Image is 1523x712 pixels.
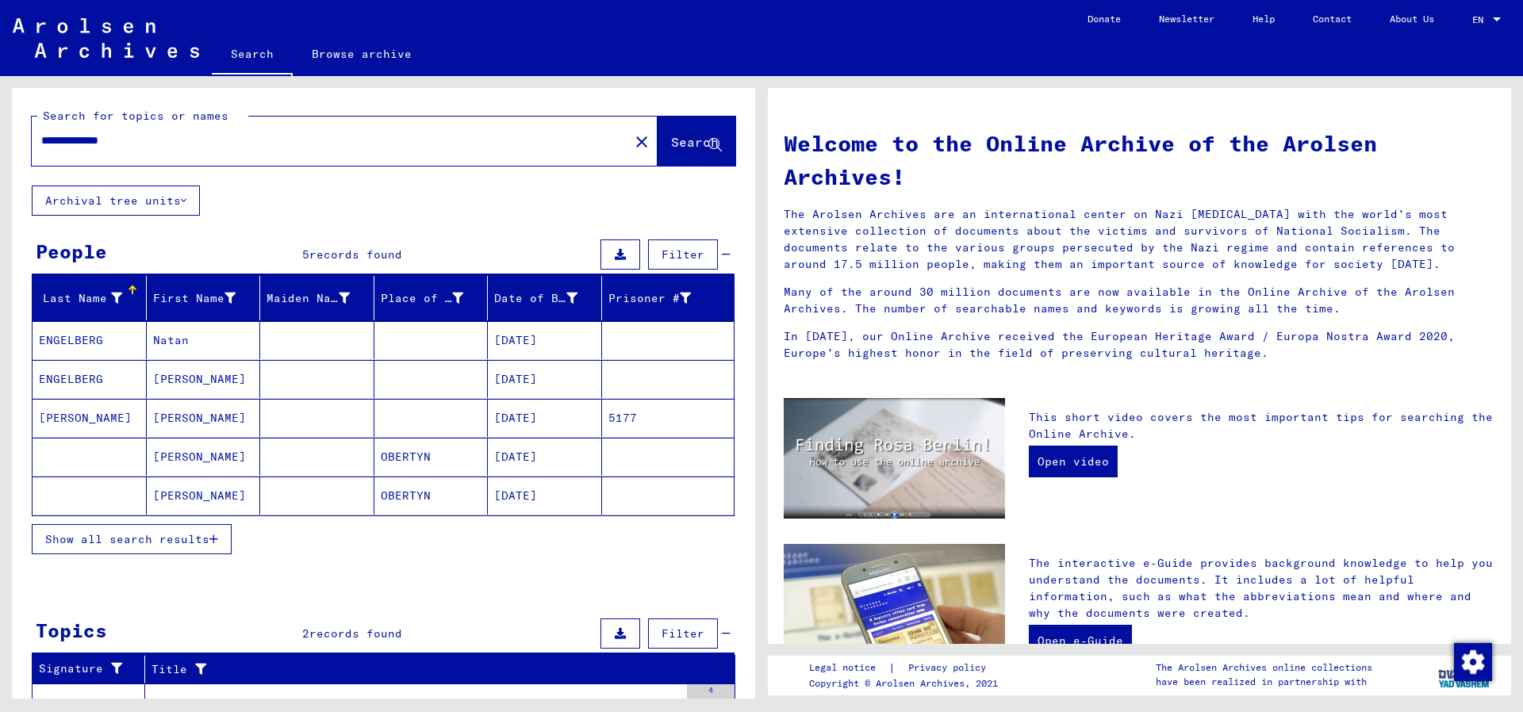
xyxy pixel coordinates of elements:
p: In [DATE], our Online Archive received the European Heritage Award / Europa Nostra Award 2020, Eu... [784,328,1495,362]
span: Filter [662,247,704,262]
mat-header-cell: Date of Birth [488,276,602,320]
button: Show all search results [32,524,232,554]
mat-cell: ENGELBERG [33,360,147,398]
button: Filter [648,618,718,649]
div: First Name [153,285,260,311]
mat-cell: [PERSON_NAME] [147,477,261,515]
span: EN [1472,14,1490,25]
button: Clear [626,125,658,157]
mat-cell: [DATE] [488,360,602,398]
mat-cell: [DATE] [488,399,602,437]
img: eguide.jpg [784,544,1005,691]
h1: Welcome to the Online Archive of the Arolsen Archives! [784,127,1495,193]
a: Open e-Guide [1029,625,1132,656]
mat-icon: close [632,132,651,151]
mat-cell: [DATE] [488,477,602,515]
span: 5 [302,247,309,262]
div: Maiden Name [267,285,374,311]
img: Change consent [1454,643,1492,681]
div: Date of Birth [494,290,577,307]
span: records found [309,247,402,262]
mat-cell: ENGELBERG [33,321,147,359]
mat-header-cell: Maiden Name [260,276,374,320]
span: Filter [662,626,704,641]
p: The Arolsen Archives are an international center on Nazi [MEDICAL_DATA] with the world’s most ext... [784,206,1495,273]
div: Maiden Name [267,290,350,307]
div: Last Name [39,285,146,311]
span: Search [671,134,719,150]
div: Title [152,661,696,678]
div: Prisoner # [608,285,715,311]
mat-cell: Natan [147,321,261,359]
p: This short video covers the most important tips for searching the Online Archive. [1029,409,1495,442]
div: 4 [687,684,735,700]
mat-cell: [PERSON_NAME] [147,360,261,398]
a: Search [212,35,293,76]
img: video.jpg [784,398,1005,519]
mat-cell: OBERTYN [374,477,489,515]
div: Signature [39,656,144,682]
a: Legal notice [809,660,888,676]
div: Topics [36,616,107,645]
div: | [809,660,1005,676]
mat-cell: [PERSON_NAME] [33,399,147,437]
mat-header-cell: Place of Birth [374,276,489,320]
div: Last Name [39,290,122,307]
img: yv_logo.png [1435,655,1494,695]
div: Place of Birth [381,285,488,311]
span: 2 [302,626,309,641]
div: Change consent [1453,642,1491,680]
span: records found [309,626,402,641]
div: Place of Birth [381,290,464,307]
mat-cell: [DATE] [488,321,602,359]
button: Filter [648,239,718,270]
div: Date of Birth [494,285,601,311]
mat-cell: [PERSON_NAME] [147,399,261,437]
a: Open video [1029,446,1118,477]
p: The interactive e-Guide provides background knowledge to help you understand the documents. It in... [1029,555,1495,622]
p: Copyright © Arolsen Archives, 2021 [809,676,1005,691]
button: Archival tree units [32,186,200,216]
mat-cell: OBERTYN [374,438,489,476]
mat-cell: [DATE] [488,438,602,476]
mat-cell: 5177 [602,399,735,437]
div: First Name [153,290,236,307]
a: Privacy policy [896,660,1005,676]
div: Title [152,656,715,682]
mat-header-cell: Last Name [33,276,147,320]
a: Browse archive [293,35,431,73]
button: Search [658,117,735,166]
p: Many of the around 30 million documents are now available in the Online Archive of the Arolsen Ar... [784,284,1495,317]
span: Show all search results [45,532,209,546]
div: Prisoner # [608,290,692,307]
mat-header-cell: Prisoner # [602,276,735,320]
p: The Arolsen Archives online collections [1156,660,1372,675]
mat-cell: [PERSON_NAME] [147,438,261,476]
div: People [36,237,107,266]
img: Arolsen_neg.svg [13,18,199,58]
p: have been realized in partnership with [1156,675,1372,689]
div: Signature [39,660,125,677]
mat-label: Search for topics or names [43,109,228,123]
mat-header-cell: First Name [147,276,261,320]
